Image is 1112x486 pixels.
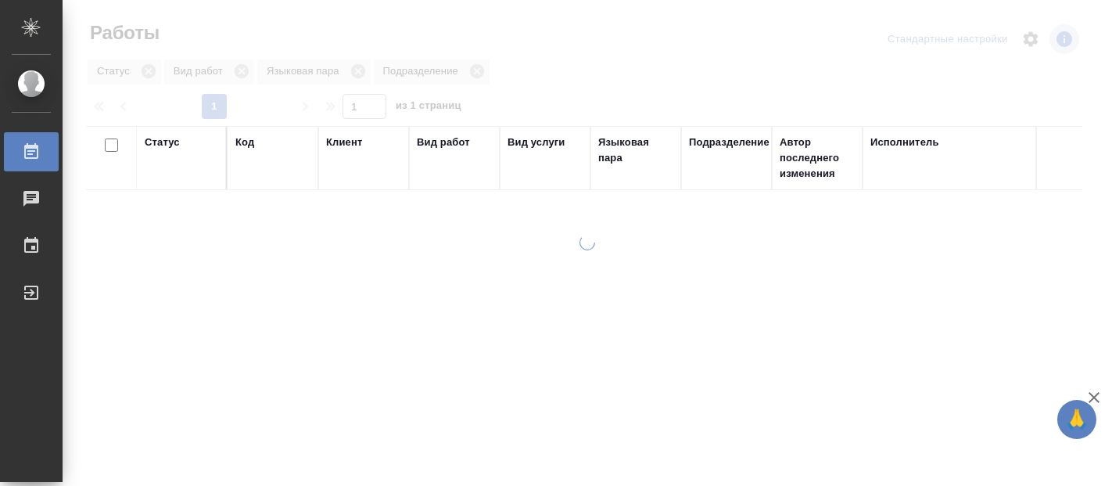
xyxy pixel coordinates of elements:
[870,135,939,150] div: Исполнитель
[326,135,362,150] div: Клиент
[1064,403,1090,436] span: 🙏
[780,135,855,182] div: Автор последнего изменения
[598,135,673,166] div: Языковая пара
[508,135,565,150] div: Вид услуги
[1057,400,1096,439] button: 🙏
[235,135,254,150] div: Код
[417,135,470,150] div: Вид работ
[689,135,769,150] div: Подразделение
[145,135,180,150] div: Статус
